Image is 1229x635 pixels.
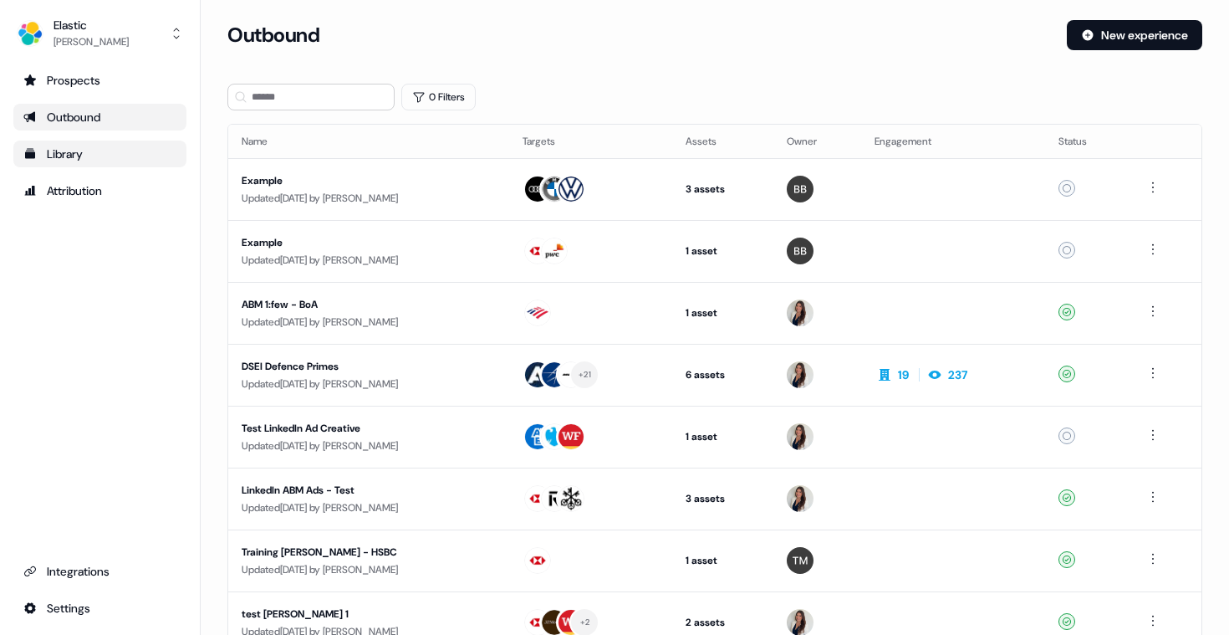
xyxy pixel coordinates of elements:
[54,17,129,33] div: Elastic
[54,33,129,50] div: [PERSON_NAME]
[242,606,496,622] div: test [PERSON_NAME] 1
[13,67,186,94] a: Go to prospects
[23,182,176,199] div: Attribution
[242,420,496,437] div: Test LinkedIn Ad Creative
[242,190,496,207] div: Updated [DATE] by [PERSON_NAME]
[401,84,476,110] button: 0 Filters
[242,499,496,516] div: Updated [DATE] by [PERSON_NAME]
[23,109,176,125] div: Outbound
[686,552,760,569] div: 1 asset
[672,125,773,158] th: Assets
[787,485,813,512] img: Kelly
[787,423,813,450] img: Kelly
[787,300,813,326] img: Kelly
[242,296,496,313] div: ABM 1:few - BoA
[23,72,176,89] div: Prospects
[686,305,760,321] div: 1 asset
[242,544,496,561] div: Training [PERSON_NAME] - HSBC
[686,366,760,383] div: 6 assets
[242,482,496,499] div: LinkedIn ABM Ads - Test
[1067,20,1202,50] button: New experience
[13,177,186,204] a: Go to attribution
[580,615,590,630] div: + 2
[1045,125,1130,158] th: Status
[242,314,496,330] div: Updated [DATE] by [PERSON_NAME]
[242,234,496,251] div: Example
[686,243,760,259] div: 1 asset
[13,13,186,54] button: Elastic[PERSON_NAME]
[23,563,176,580] div: Integrations
[23,146,176,162] div: Library
[242,561,496,578] div: Updated [DATE] by [PERSON_NAME]
[787,547,813,574] img: Tanvee
[242,252,496,269] div: Updated [DATE] by [PERSON_NAME]
[686,428,760,445] div: 1 asset
[13,595,186,622] a: Go to integrations
[227,23,319,48] h3: Outbound
[13,104,186,131] a: Go to outbound experience
[228,125,509,158] th: Name
[787,361,813,388] img: Kelly
[686,181,760,197] div: 3 assets
[13,558,186,585] a: Go to integrations
[686,490,760,507] div: 3 assets
[948,366,967,383] div: 237
[686,614,760,631] div: 2 assets
[242,376,496,392] div: Updated [DATE] by [PERSON_NAME]
[242,358,496,375] div: DSEI Defence Primes
[23,600,176,617] div: Settings
[509,125,672,158] th: Targets
[861,125,1045,158] th: Engagement
[242,438,496,454] div: Updated [DATE] by [PERSON_NAME]
[242,172,496,189] div: Example
[773,125,860,158] th: Owner
[787,238,813,264] img: Ben
[898,366,909,383] div: 19
[787,176,813,202] img: Ben
[13,141,186,167] a: Go to templates
[579,367,591,382] div: + 21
